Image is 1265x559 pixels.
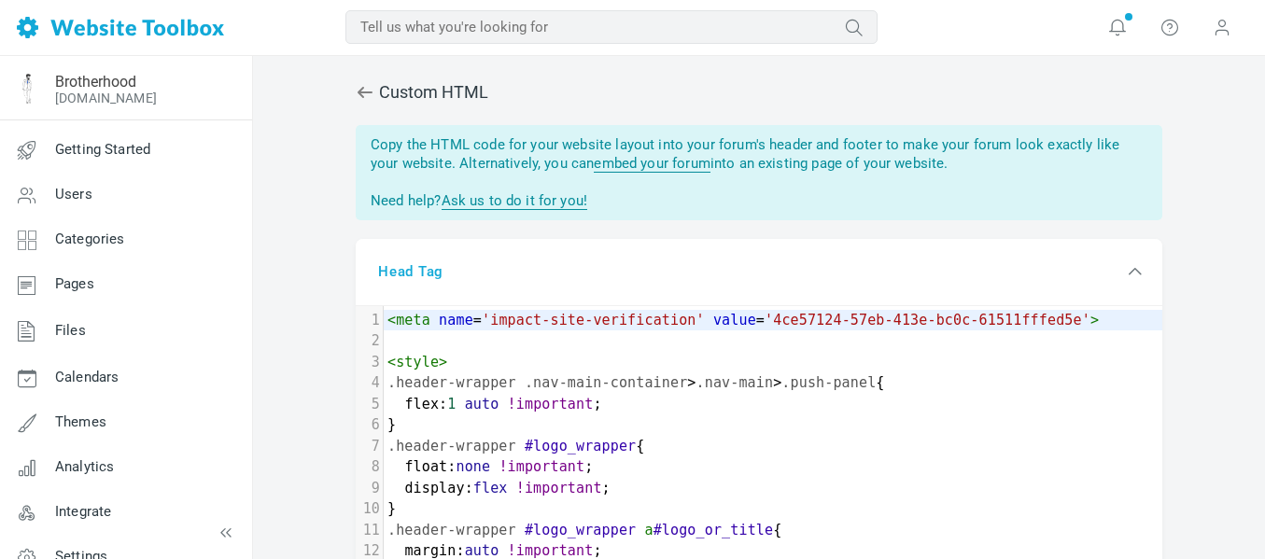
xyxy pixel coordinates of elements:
span: Integrate [55,503,111,520]
span: > [1090,312,1099,328]
span: float [404,458,447,475]
span: Getting Started [55,141,150,158]
span: = = [387,312,1099,328]
span: margin [404,542,456,559]
span: : ; [387,396,602,412]
a: Ask us to do it for you! [442,192,588,210]
span: a [644,522,653,538]
span: display [404,480,464,496]
span: } [387,500,396,517]
div: Head Tag [356,239,1162,306]
span: !important [508,542,594,559]
span: auto [465,396,499,412]
div: 4 [356,372,383,394]
div: 5 [356,394,383,415]
span: meta [396,312,430,328]
div: 3 [356,352,383,373]
span: flex [404,396,439,412]
span: > [439,354,447,370]
span: Files [55,322,86,339]
span: #logo_or_title [654,522,774,538]
div: 6 [356,414,383,436]
div: 1 [356,310,383,331]
input: Tell us what you're looking for [345,10,878,44]
span: .nav-main-container [525,374,687,391]
span: Custom HTML [356,70,1162,115]
span: { [387,522,781,538]
span: !important [499,458,584,475]
span: Themes [55,413,106,430]
span: none [456,458,490,475]
span: value [713,312,756,328]
div: Copy the HTML code for your website layout into your forum's header and footer to make your forum... [356,125,1162,220]
span: !important [516,480,602,496]
div: 8 [356,456,383,478]
span: < [387,312,396,328]
span: { [387,438,645,454]
span: '4ce57124-57eb-413e-bc0c-61511fffed5e' [765,312,1090,328]
a: [DOMAIN_NAME] [55,91,157,105]
span: .header-wrapper [387,374,516,391]
span: !important [508,396,594,412]
span: Categories [55,231,125,247]
span: 'impact-site-verification' [482,312,705,328]
div: 2 [356,330,383,352]
img: Facebook%20Profile%20Pic%20Guy%20Blue%20Best.png [12,74,42,104]
span: .header-wrapper [387,438,516,454]
span: Users [55,186,92,203]
a: Brotherhood [55,73,136,91]
div: 9 [356,478,383,499]
span: } [387,416,396,433]
div: 7 [356,436,383,457]
span: auto [465,542,499,559]
span: flex [473,480,508,496]
span: : ; [387,480,611,496]
span: Analytics [55,458,114,475]
div: 10 [356,498,383,520]
span: < [387,354,396,370]
span: #logo_wrapper [525,522,636,538]
span: Pages [55,275,94,292]
span: Calendars [55,369,119,385]
span: : ; [387,458,593,475]
span: name [439,312,473,328]
span: > > { [387,374,885,391]
span: .nav-main [696,374,774,391]
span: style [396,354,439,370]
span: 1 [447,396,456,412]
div: 11 [356,520,383,541]
a: embed your forum [594,155,710,173]
span: .push-panel [781,374,876,391]
span: : ; [387,542,602,559]
span: #logo_wrapper [525,438,636,454]
span: .header-wrapper [387,522,516,538]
